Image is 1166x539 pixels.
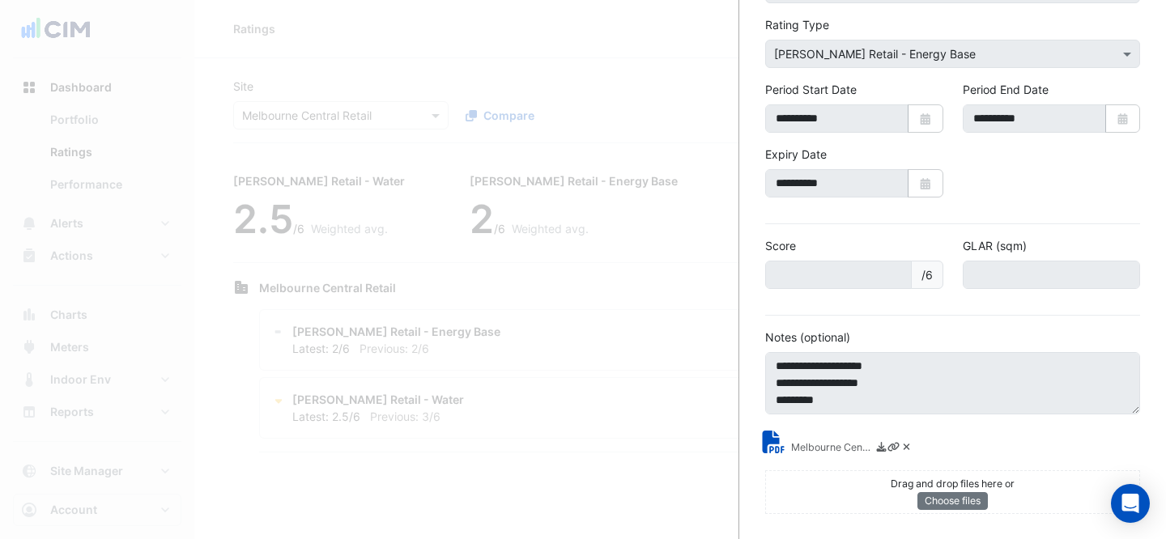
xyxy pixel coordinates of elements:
[1111,484,1150,523] div: Open Intercom Messenger
[765,16,829,33] label: Rating Type
[887,440,900,457] a: Copy link to clipboard
[875,440,887,457] a: Download
[765,146,827,163] label: Expiry Date
[963,81,1049,98] label: Period End Date
[791,440,872,457] small: Melbourne Central Retail SC33724 - NABERS Energy Rating Report.pdf
[765,81,857,98] label: Period Start Date
[765,237,796,254] label: Score
[765,329,850,346] label: Notes (optional)
[963,237,1027,254] label: GLAR (sqm)
[911,261,943,289] span: /6
[900,440,913,457] a: Delete
[891,477,1015,490] small: Drag and drop files here or
[917,492,988,510] button: Choose files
